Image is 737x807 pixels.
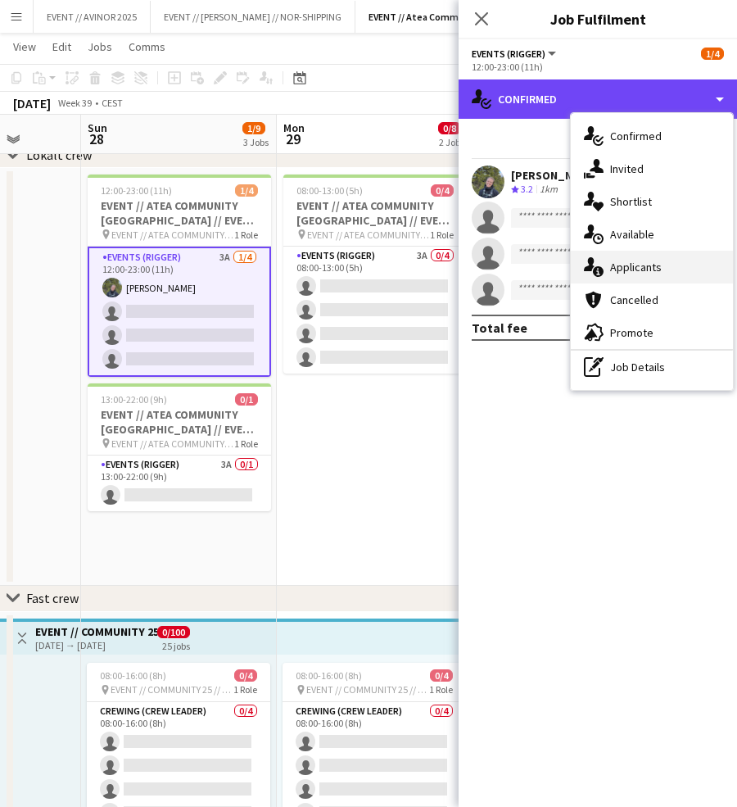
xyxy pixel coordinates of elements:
[306,683,429,696] span: EVENT // COMMUNITY 25 // CREW LEDERE
[571,351,733,383] div: Job Details
[26,147,92,163] div: Lokalt crew
[88,247,271,377] app-card-role: Events (Rigger)3A1/412:00-23:00 (11h)[PERSON_NAME]
[101,393,167,406] span: 13:00-22:00 (9h)
[571,120,733,152] div: Confirmed
[430,229,454,241] span: 1 Role
[122,36,172,57] a: Comms
[472,61,724,73] div: 12:00-23:00 (11h)
[459,8,737,29] h3: Job Fulfilment
[472,48,545,60] span: Events (Rigger)
[162,638,190,652] div: 25 jobs
[88,198,271,228] h3: EVENT // ATEA COMMUNITY [GEOGRAPHIC_DATA] // EVENT CREW
[111,229,234,241] span: EVENT // ATEA COMMUNITY [GEOGRAPHIC_DATA] // EVENT CREW
[283,247,467,374] app-card-role: Events (Rigger)3A0/408:00-13:00 (5h)
[88,456,271,511] app-card-role: Events (Rigger)3A0/113:00-22:00 (9h)
[46,36,78,57] a: Edit
[472,320,527,336] div: Total fee
[88,120,107,135] span: Sun
[151,1,355,33] button: EVENT // [PERSON_NAME] // NOR-SHIPPING
[102,97,123,109] div: CEST
[283,175,467,374] app-job-card: 08:00-13:00 (5h)0/4EVENT // ATEA COMMUNITY [GEOGRAPHIC_DATA] // EVENT CREW EVENT // ATEA COMMUNIT...
[88,39,112,54] span: Jobs
[129,39,165,54] span: Comms
[283,198,467,228] h3: EVENT // ATEA COMMUNITY [GEOGRAPHIC_DATA] // EVENT CREW
[34,1,151,33] button: EVENT // AVINOR 2025
[35,624,157,639] h3: EVENT // COMMUNITY 25 // CREW LEDERE
[296,184,363,197] span: 08:00-13:00 (5h)
[430,669,453,682] span: 0/4
[88,175,271,377] app-job-card: 12:00-23:00 (11h)1/4EVENT // ATEA COMMUNITY [GEOGRAPHIC_DATA] // EVENT CREW EVENT // ATEA COMMUNI...
[88,407,271,437] h3: EVENT // ATEA COMMUNITY [GEOGRAPHIC_DATA] // EVENT CREW
[235,184,258,197] span: 1/4
[307,229,430,241] span: EVENT // ATEA COMMUNITY [GEOGRAPHIC_DATA] // EVENT CREW
[571,251,733,283] div: Applicants
[571,185,733,218] div: Shortlist
[35,639,157,651] div: [DATE] → [DATE]
[13,95,51,111] div: [DATE]
[234,438,258,450] span: 1 Role
[85,129,107,148] span: 28
[242,122,265,134] span: 1/9
[233,683,257,696] span: 1 Role
[571,316,733,349] div: Promote
[13,39,36,54] span: View
[52,39,71,54] span: Edit
[111,683,233,696] span: EVENT // COMMUNITY 25 // CREW LEDERE
[100,669,166,682] span: 08:00-16:00 (8h)
[355,1,518,33] button: EVENT // Atea Community 2025
[459,79,737,119] div: Confirmed
[296,669,362,682] span: 08:00-16:00 (8h)
[429,683,453,696] span: 1 Role
[101,184,172,197] span: 12:00-23:00 (11h)
[234,229,258,241] span: 1 Role
[26,590,79,606] div: Fast crew
[281,129,305,148] span: 29
[7,36,43,57] a: View
[157,626,190,638] span: 0/100
[88,383,271,511] app-job-card: 13:00-22:00 (9h)0/1EVENT // ATEA COMMUNITY [GEOGRAPHIC_DATA] // EVENT CREW EVENT // ATEA COMMUNIT...
[511,168,598,183] div: [PERSON_NAME]
[536,183,561,197] div: 1km
[283,120,305,135] span: Mon
[54,97,95,109] span: Week 39
[571,152,733,185] div: Invited
[438,122,461,134] span: 0/8
[439,136,464,148] div: 2 Jobs
[701,48,724,60] span: 1/4
[234,669,257,682] span: 0/4
[235,393,258,406] span: 0/1
[431,184,454,197] span: 0/4
[521,183,533,195] span: 3.2
[472,48,558,60] button: Events (Rigger)
[571,283,733,316] div: Cancelled
[243,136,269,148] div: 3 Jobs
[111,438,234,450] span: EVENT // ATEA COMMUNITY [GEOGRAPHIC_DATA] // EVENT CREW LED
[81,36,119,57] a: Jobs
[571,218,733,251] div: Available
